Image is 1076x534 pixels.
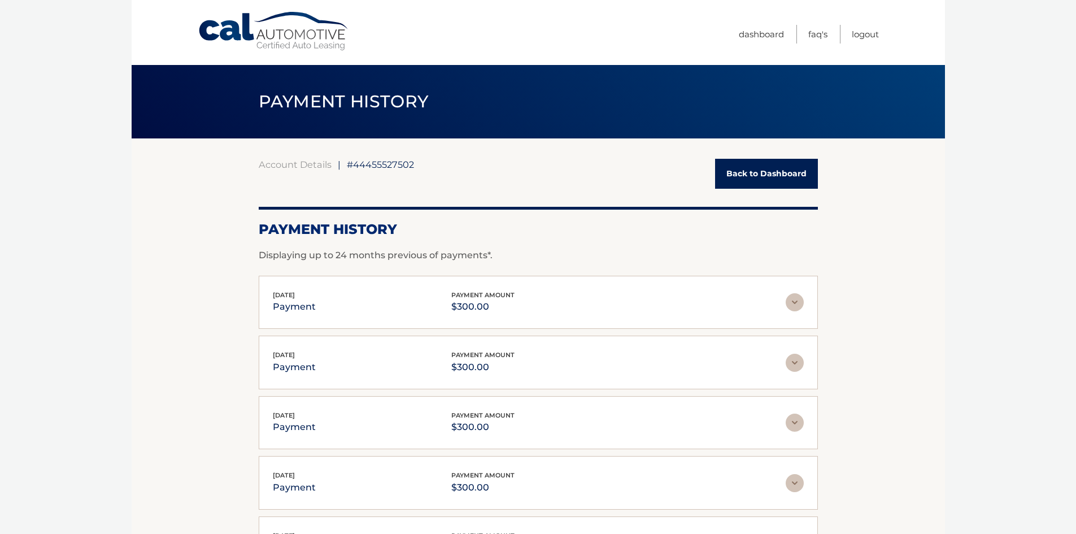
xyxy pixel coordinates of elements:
span: [DATE] [273,291,295,299]
h2: Payment History [259,221,818,238]
img: accordion-rest.svg [786,354,804,372]
img: accordion-rest.svg [786,414,804,432]
a: Dashboard [739,25,784,44]
img: accordion-rest.svg [786,293,804,311]
a: Cal Automotive [198,11,350,51]
span: | [338,159,341,170]
span: payment amount [451,411,515,419]
a: Back to Dashboard [715,159,818,189]
p: Displaying up to 24 months previous of payments*. [259,249,818,262]
p: payment [273,480,316,496]
span: [DATE] [273,411,295,419]
p: payment [273,299,316,315]
a: Account Details [259,159,332,170]
span: payment amount [451,291,515,299]
img: accordion-rest.svg [786,474,804,492]
p: $300.00 [451,480,515,496]
p: $300.00 [451,419,515,435]
span: #44455527502 [347,159,414,170]
a: FAQ's [808,25,827,44]
span: [DATE] [273,471,295,479]
span: [DATE] [273,351,295,359]
span: payment amount [451,351,515,359]
a: Logout [852,25,879,44]
p: $300.00 [451,359,515,375]
span: PAYMENT HISTORY [259,91,429,112]
p: $300.00 [451,299,515,315]
p: payment [273,419,316,435]
span: payment amount [451,471,515,479]
p: payment [273,359,316,375]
